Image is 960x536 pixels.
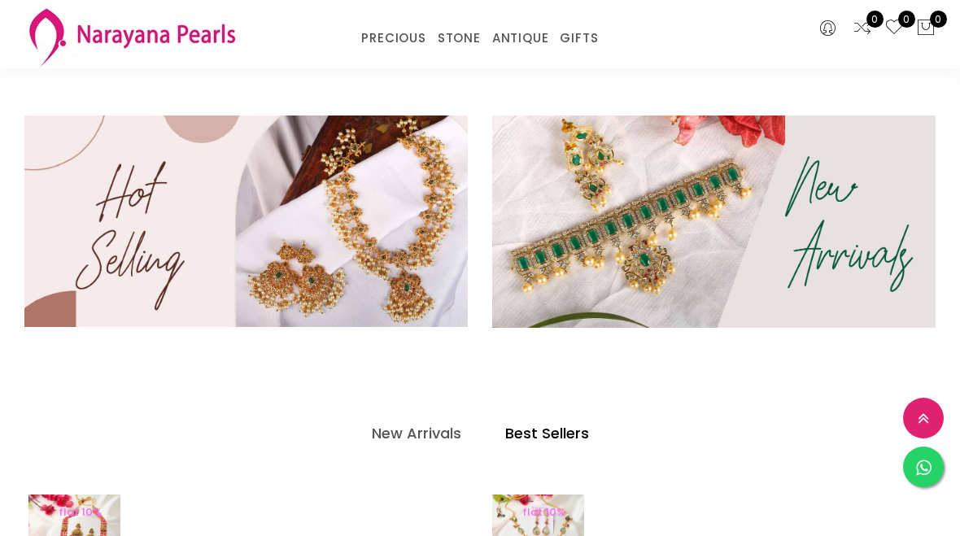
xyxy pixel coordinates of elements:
[916,18,936,39] button: 0
[898,11,915,28] span: 0
[372,424,461,443] h4: New Arrivals
[884,18,904,39] a: 0
[866,11,884,28] span: 0
[361,26,425,50] a: PRECIOUS
[50,504,111,520] span: flat 10%
[853,18,872,39] a: 0
[513,504,574,520] span: flat 10%
[492,26,549,50] a: ANTIQUE
[930,11,947,28] span: 0
[505,424,589,443] h4: Best Sellers
[560,26,598,50] a: GIFTS
[438,26,481,50] a: STONE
